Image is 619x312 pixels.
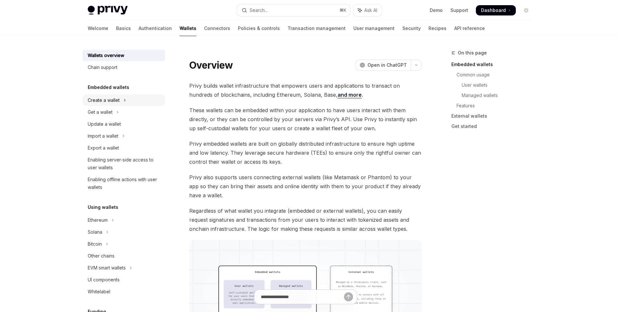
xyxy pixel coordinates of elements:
h5: Embedded wallets [88,83,129,91]
div: Ethereum [88,216,108,224]
div: Export a wallet [88,144,119,152]
span: Ask AI [364,7,377,14]
a: External wallets [451,111,536,121]
span: Privy builds wallet infrastructure that empowers users and applications to transact on hundreds o... [189,81,422,99]
a: Demo [430,7,443,14]
input: Ask a question... [261,290,344,304]
a: Connectors [204,21,230,36]
div: Wallets overview [88,52,124,59]
div: Enabling server-side access to user wallets [88,156,161,171]
button: Open in ChatGPT [356,60,411,71]
a: Recipes [428,21,447,36]
a: Welcome [88,21,108,36]
a: Export a wallet [83,142,165,154]
button: Open search [237,5,350,16]
a: User management [353,21,395,36]
a: Wallets [180,21,196,36]
span: These wallets can be embedded within your application to have users interact with them directly, ... [189,106,422,133]
button: Toggle dark mode [521,5,531,15]
h1: Overview [189,59,233,71]
h5: Using wallets [88,203,118,211]
span: ⌘ K [339,8,346,13]
a: Other chains [83,250,165,262]
button: Send message [344,292,353,301]
a: Support [450,7,468,14]
a: Transaction management [288,21,346,36]
div: Enabling offline actions with user wallets [88,176,161,191]
div: Update a wallet [88,120,121,128]
div: Chain support [88,63,117,71]
button: Toggle Import a wallet section [83,130,165,142]
div: Bitcoin [88,240,102,248]
div: Get a wallet [88,108,113,116]
a: and more [338,92,362,98]
a: Enabling server-side access to user wallets [83,154,165,173]
a: Get started [451,121,536,132]
a: Basics [116,21,131,36]
button: Toggle EVM smart wallets section [83,262,165,274]
a: UI components [83,274,165,286]
a: Security [402,21,421,36]
button: Toggle Get a wallet section [83,106,165,118]
div: Other chains [88,252,114,260]
a: Managed wallets [451,90,536,101]
a: Whitelabel [83,286,165,297]
a: Features [451,101,536,111]
a: API reference [454,21,485,36]
span: Open in ChatGPT [368,62,407,68]
a: Common usage [451,70,536,80]
a: Dashboard [476,5,516,15]
span: Dashboard [481,7,506,14]
a: Update a wallet [83,118,165,130]
button: Toggle Bitcoin section [83,238,165,250]
div: UI components [88,276,120,284]
span: On this page [458,49,487,57]
div: Solana [88,228,102,236]
button: Toggle Solana section [83,226,165,238]
span: Regardless of what wallet you integrate (embedded or external wallets), you can easily request si... [189,206,422,233]
div: Whitelabel [88,288,110,296]
div: Create a wallet [88,96,120,104]
a: Policies & controls [238,21,280,36]
a: Authentication [139,21,172,36]
a: Enabling offline actions with user wallets [83,174,165,193]
a: Embedded wallets [451,59,536,70]
a: Chain support [83,62,165,73]
div: Search... [250,6,268,14]
a: User wallets [451,80,536,90]
a: Wallets overview [83,50,165,61]
button: Toggle Ethereum section [83,214,165,226]
button: Toggle Create a wallet section [83,94,165,106]
div: Import a wallet [88,132,118,140]
button: Toggle assistant panel [353,5,382,16]
img: light logo [88,6,128,15]
span: Privy embedded wallets are built on globally distributed infrastructure to ensure high uptime and... [189,139,422,166]
div: EVM smart wallets [88,264,126,272]
span: Privy also supports users connecting external wallets (like Metamask or Phantom) to your app so t... [189,173,422,200]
